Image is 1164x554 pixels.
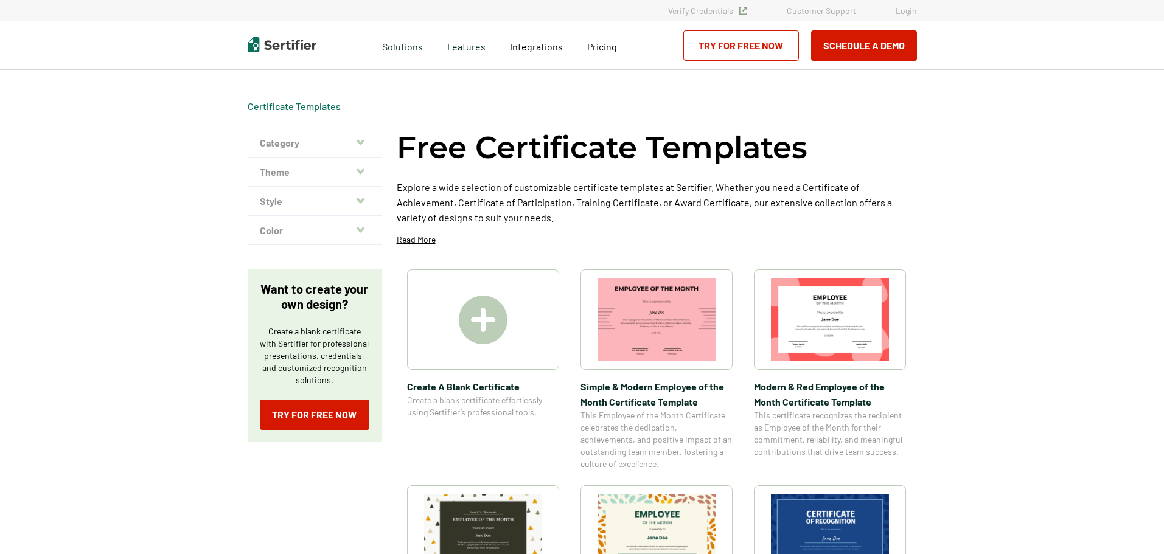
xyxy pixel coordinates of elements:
[459,296,507,344] img: Create A Blank Certificate
[248,216,382,245] button: Color
[397,128,807,167] h1: Free Certificate Templates
[397,234,436,246] p: Read More
[754,409,906,458] span: This certificate recognizes the recipient as Employee of the Month for their commitment, reliabil...
[260,282,369,312] p: Want to create your own design?
[587,38,617,53] a: Pricing
[587,41,617,52] span: Pricing
[771,278,889,361] img: Modern & Red Employee of the Month Certificate Template
[248,128,382,158] button: Category
[260,325,369,386] p: Create a blank certificate with Sertifier for professional presentations, credentials, and custom...
[447,38,486,53] span: Features
[668,5,747,16] a: Verify Credentials
[397,179,917,225] p: Explore a wide selection of customizable certificate templates at Sertifier. Whether you need a C...
[580,269,733,470] a: Simple & Modern Employee of the Month Certificate TemplateSimple & Modern Employee of the Month C...
[510,41,563,52] span: Integrations
[739,7,747,15] img: Verified
[580,379,733,409] span: Simple & Modern Employee of the Month Certificate Template
[896,5,917,16] a: Login
[382,38,423,53] span: Solutions
[248,37,316,52] img: Sertifier | Digital Credentialing Platform
[260,400,369,430] a: Try for Free Now
[754,379,906,409] span: Modern & Red Employee of the Month Certificate Template
[683,30,799,61] a: Try for Free Now
[580,409,733,470] span: This Employee of the Month Certificate celebrates the dedication, achievements, and positive impa...
[407,379,559,394] span: Create A Blank Certificate
[787,5,856,16] a: Customer Support
[248,100,341,113] div: Breadcrumb
[248,100,341,113] span: Certificate Templates
[248,158,382,187] button: Theme
[510,38,563,53] a: Integrations
[248,100,341,112] a: Certificate Templates
[598,278,716,361] img: Simple & Modern Employee of the Month Certificate Template
[248,187,382,216] button: Style
[407,394,559,418] span: Create a blank certificate effortlessly using Sertifier’s professional tools.
[754,269,906,470] a: Modern & Red Employee of the Month Certificate TemplateModern & Red Employee of the Month Certifi...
